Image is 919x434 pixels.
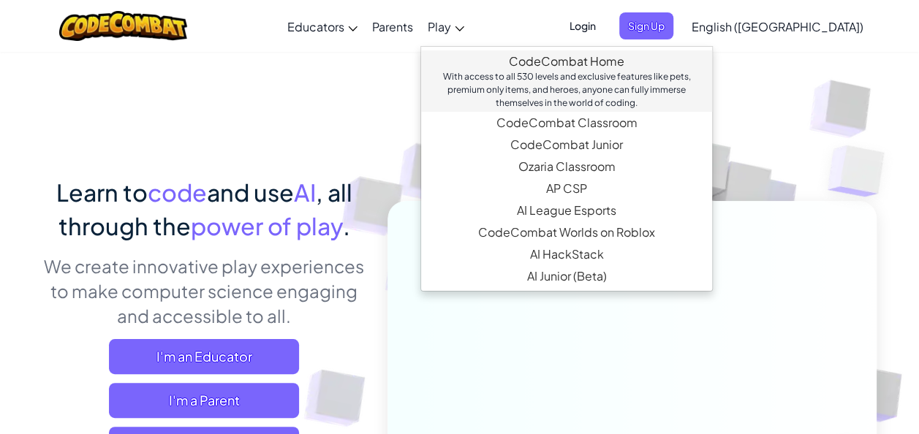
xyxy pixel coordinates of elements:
a: AP CSPEndorsed by the College Board, our AP CSP curriculum provides game-based and turnkey tools ... [421,178,712,199]
span: Educators [287,19,344,34]
a: CodeCombat JuniorOur flagship K-5 curriculum features a progression of learning levels that teach... [421,134,712,156]
a: AI Junior (Beta)Introduces multimodal generative AI in a simple and intuitive platform designed s... [421,265,712,287]
a: Parents [365,7,420,46]
a: AI League EsportsAn epic competitive coding esports platform that encourages creative programming... [421,199,712,221]
span: English ([GEOGRAPHIC_DATA]) [692,19,863,34]
p: We create innovative play experiences to make computer science engaging and accessible to all. [43,254,366,328]
span: Learn to [56,178,148,207]
a: AI HackStackThe first generative AI companion tool specifically crafted for those new to AI with ... [421,243,712,265]
a: I'm an Educator [109,339,299,374]
a: I'm a Parent [109,383,299,418]
button: Sign Up [619,12,673,39]
span: Play [428,19,451,34]
a: English ([GEOGRAPHIC_DATA]) [684,7,871,46]
a: CodeCombat Classroom [421,112,712,134]
span: AI [294,178,316,207]
span: power of play [191,211,343,240]
span: . [343,211,350,240]
a: Play [420,7,472,46]
span: code [148,178,207,207]
a: CodeCombat Worlds on RobloxThis MMORPG teaches Lua coding and provides a real-world platform to c... [421,221,712,243]
a: Ozaria ClassroomAn enchanting narrative coding adventure that establishes the fundamentals of com... [421,156,712,178]
button: Login [561,12,605,39]
a: CodeCombat HomeWith access to all 530 levels and exclusive features like pets, premium only items... [421,50,712,112]
span: and use [207,178,294,207]
a: Educators [280,7,365,46]
div: With access to all 530 levels and exclusive features like pets, premium only items, and heroes, a... [436,70,697,110]
img: CodeCombat logo [59,11,187,41]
